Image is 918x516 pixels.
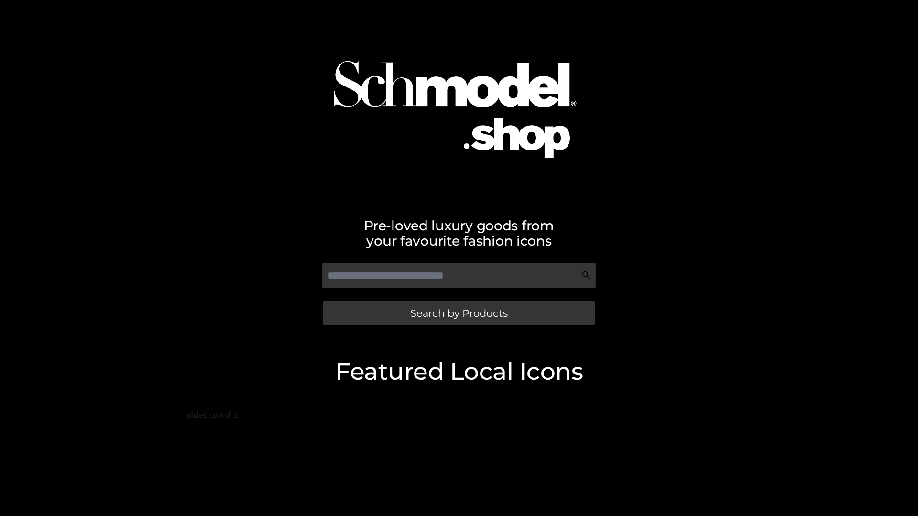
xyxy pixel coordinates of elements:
span: 6 to 8 [203,410,224,419]
h2: Pre-loved luxury goods from your favourite fashion icons [186,218,732,248]
span: Search by Products [410,308,508,318]
img: Search Icon [581,270,591,280]
a: Search by Products [323,301,595,325]
h2: Featured Local Icons​ [186,360,732,384]
div: slide of 5 [186,409,732,421]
